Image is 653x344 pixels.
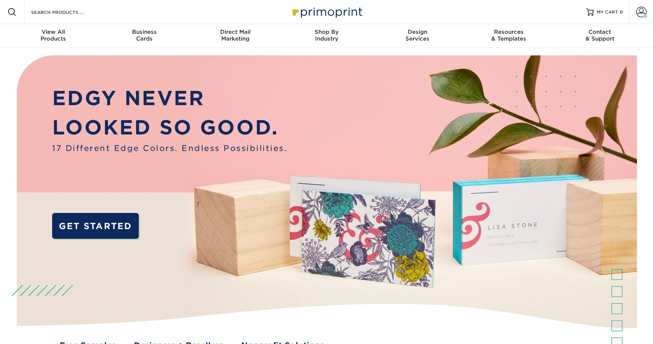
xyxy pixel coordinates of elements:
[554,29,645,35] span: Contact
[8,29,99,35] span: View All
[372,29,463,42] div: Services
[99,29,190,42] div: Cards
[597,9,618,15] span: MY CART
[30,8,104,17] input: SEARCH PRODUCTS.....
[190,29,281,35] span: Direct Mail
[372,29,463,35] span: Design
[99,24,190,48] a: BusinessCards
[281,29,372,35] span: Shop By
[463,29,554,42] div: & Templates
[554,24,645,48] a: Contact& Support
[372,24,463,48] a: DesignServices
[52,113,287,142] p: LOOKED SO GOOD.
[190,29,281,42] div: Marketing
[190,24,281,48] a: Direct MailMarketing
[463,29,554,35] span: Resources
[289,4,364,20] img: Primoprint
[52,142,287,154] span: 17 Different Edge Colors. Endless Possibilities.
[52,213,139,239] a: GET STARTED
[463,24,554,48] a: Resources& Templates
[281,24,372,48] a: Shop ByIndustry
[281,29,372,42] div: Industry
[620,9,623,15] span: 0
[554,29,645,42] div: & Support
[8,24,99,48] a: View AllProducts
[8,29,99,42] div: Products
[52,84,287,113] p: EDGY NEVER
[99,29,190,35] span: Business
